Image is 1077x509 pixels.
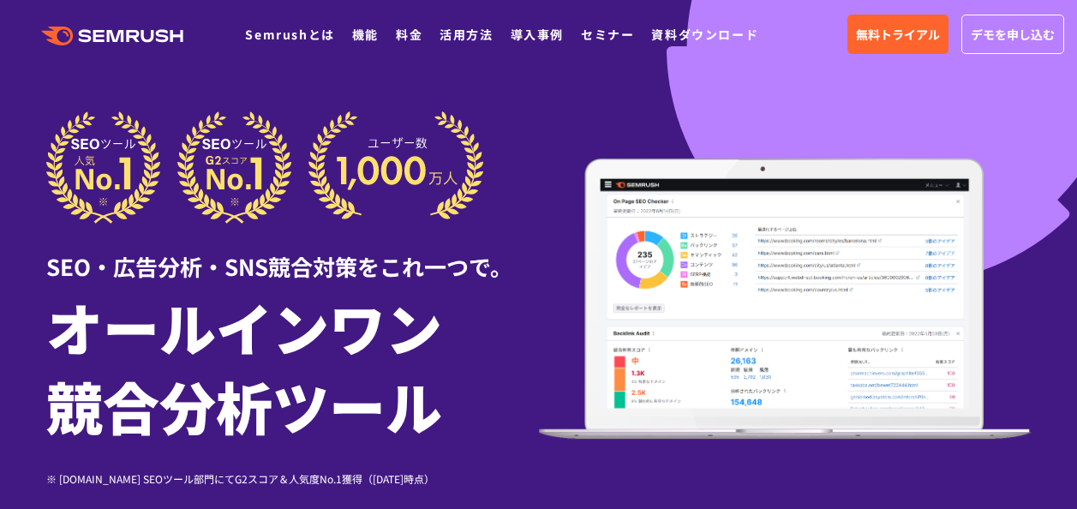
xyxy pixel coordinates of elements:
h1: オールインワン 競合分析ツール [46,287,539,445]
div: ※ [DOMAIN_NAME] SEOツール部門にてG2スコア＆人気度No.1獲得（[DATE]時点） [46,470,539,487]
a: 無料トライアル [847,15,948,54]
a: 資料ダウンロード [651,26,758,43]
a: セミナー [581,26,634,43]
div: SEO・広告分析・SNS競合対策をこれ一つで。 [46,224,539,283]
span: デモを申し込む [971,25,1055,44]
span: 無料トライアル [856,25,940,44]
a: デモを申し込む [961,15,1064,54]
a: 料金 [396,26,422,43]
a: Semrushとは [245,26,334,43]
a: 導入事例 [511,26,564,43]
a: 機能 [352,26,379,43]
a: 活用方法 [440,26,493,43]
